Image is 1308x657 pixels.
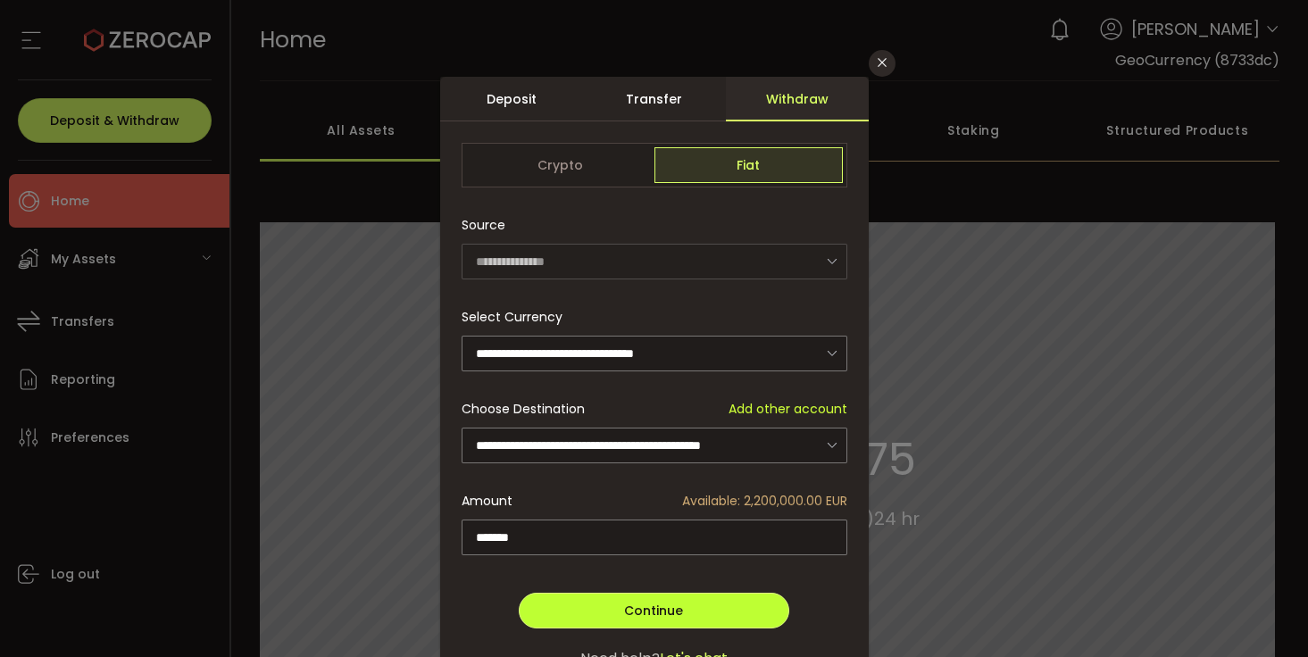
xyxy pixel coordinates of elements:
[729,400,847,419] span: Add other account
[462,400,585,419] span: Choose Destination
[462,492,512,511] span: Amount
[726,77,869,121] div: Withdraw
[440,77,583,121] div: Deposit
[462,308,573,326] label: Select Currency
[1219,571,1308,657] iframe: Chat Widget
[654,147,843,183] span: Fiat
[583,77,726,121] div: Transfer
[466,147,654,183] span: Crypto
[869,50,896,77] button: Close
[462,207,505,243] span: Source
[519,593,788,628] button: Continue
[624,602,683,620] span: Continue
[682,492,847,511] span: Available: 2,200,000.00 EUR
[1219,571,1308,657] div: Widżet czatu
